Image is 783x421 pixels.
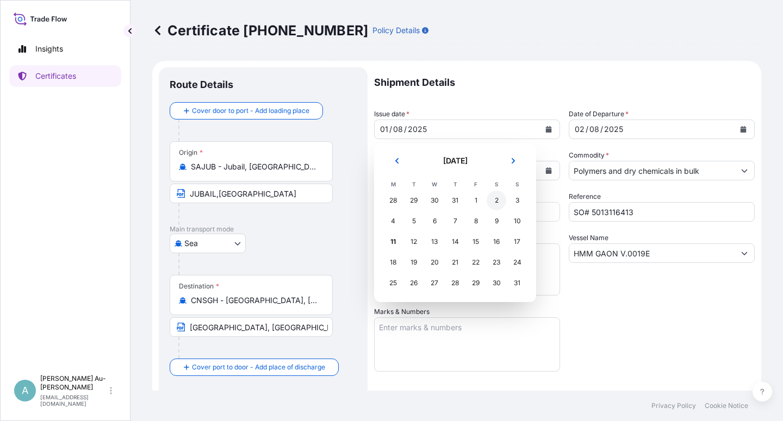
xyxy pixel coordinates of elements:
[372,25,420,36] p: Policy Details
[383,273,403,293] div: Monday, 25 August 2025
[466,191,486,210] div: Friday, 1 August 2025 selected
[383,178,527,293] table: August 2025
[487,253,506,272] div: Saturday, 23 August 2025
[445,232,465,252] div: Thursday, 14 August 2025
[374,143,536,302] section: Calendar
[424,178,445,190] th: W
[425,211,444,231] div: Wednesday, 6 August 2025
[445,191,465,210] div: Thursday, 31 July 2025
[404,273,424,293] div: Tuesday, 26 August 2025
[404,191,424,210] div: Tuesday, 29 July 2025
[501,152,525,169] button: Next
[487,232,506,252] div: Saturday, 16 August 2025
[507,273,527,293] div: Sunday, 31 August 2025
[403,178,424,190] th: T
[383,211,403,231] div: Monday, 4 August 2025
[507,191,527,210] div: Sunday, 3 August 2025
[507,211,527,231] div: Sunday, 10 August 2025
[445,253,465,272] div: Thursday, 21 August 2025
[507,178,527,190] th: S
[404,253,424,272] div: Tuesday, 19 August 2025
[507,232,527,252] div: Sunday, 17 August 2025
[425,253,444,272] div: Wednesday, 20 August 2025
[425,273,444,293] div: Wednesday, 27 August 2025
[425,232,444,252] div: Wednesday, 13 August 2025
[383,253,403,272] div: Monday, 18 August 2025
[383,191,403,210] div: Monday, 28 July 2025
[445,178,465,190] th: T
[383,152,527,293] div: August 2025
[466,211,486,231] div: Friday, 8 August 2025
[425,191,444,210] div: Wednesday, 30 July 2025
[445,273,465,293] div: Thursday, 28 August 2025
[466,232,486,252] div: Friday, 15 August 2025
[383,178,403,190] th: M
[487,191,506,210] div: Saturday, 2 August 2025
[445,211,465,231] div: Thursday, 7 August 2025
[415,155,495,166] h2: [DATE]
[507,253,527,272] div: Sunday, 24 August 2025
[465,178,486,190] th: F
[487,211,506,231] div: Saturday, 9 August 2025
[385,152,409,169] button: Previous
[404,211,424,231] div: Tuesday, 5 August 2025
[383,232,403,252] div: Today, Monday, 11 August 2025
[404,232,424,252] div: Tuesday, 12 August 2025
[487,273,506,293] div: Saturday, 30 August 2025
[486,178,507,190] th: S
[466,273,486,293] div: Friday, 29 August 2025
[466,253,486,272] div: Friday, 22 August 2025
[152,22,368,39] p: Certificate [PHONE_NUMBER]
